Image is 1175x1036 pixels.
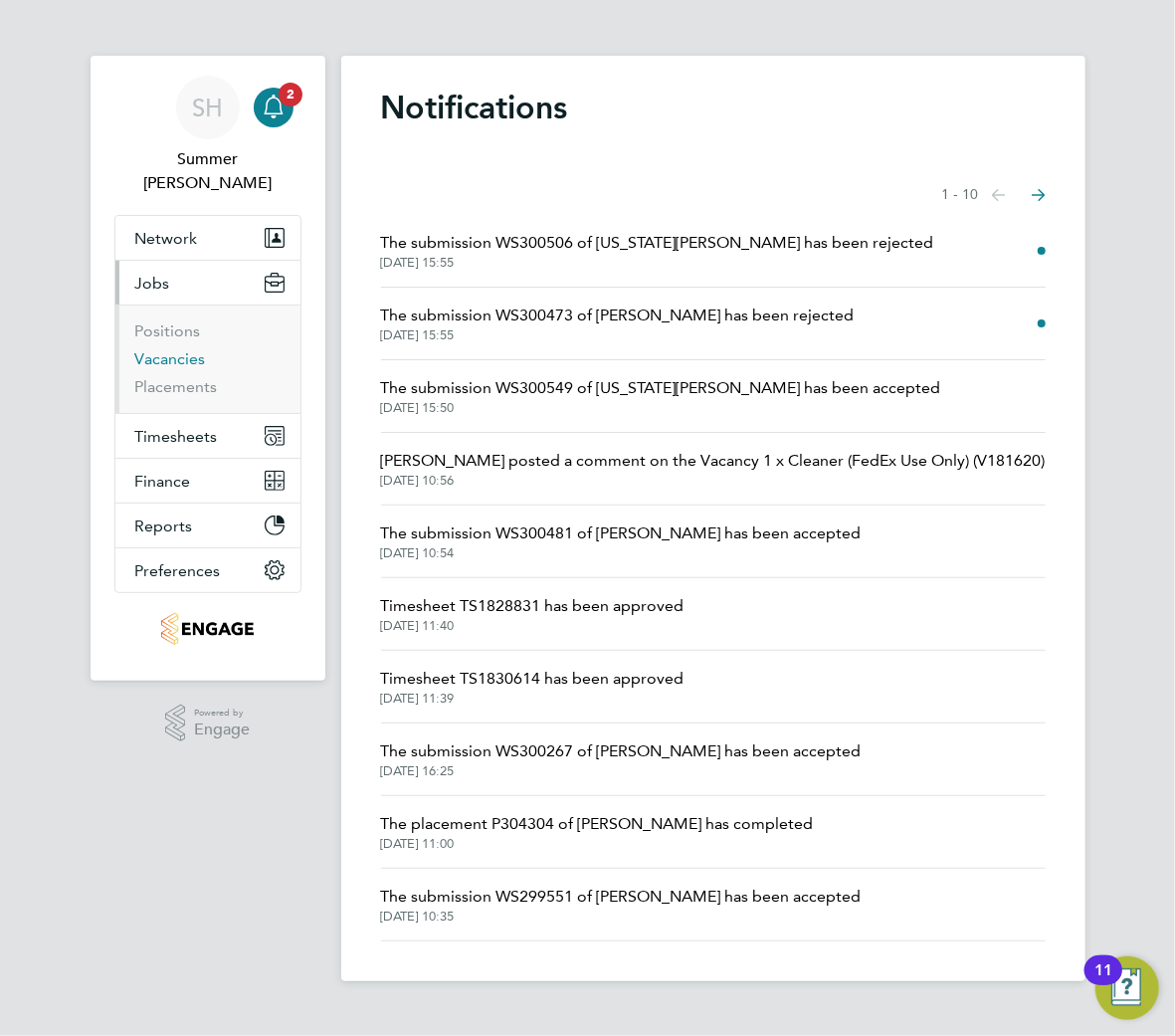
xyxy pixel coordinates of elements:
span: The submission WS300473 of [PERSON_NAME] has been rejected [381,304,855,327]
span: Summer Hadden [114,147,301,195]
span: Jobs [135,274,170,293]
img: romaxrecruitment-logo-retina.png [161,613,254,645]
button: Open Resource Center, 11 new notifications [1095,956,1159,1020]
span: Powered by [194,705,250,722]
button: Finance [115,459,300,503]
a: [PERSON_NAME] posted a comment on the Vacancy 1 x Cleaner (FedEx Use Only) (V181620)[DATE] 10:56 [381,449,1046,489]
span: [DATE] 11:39 [381,691,685,707]
span: [DATE] 15:50 [381,400,941,416]
a: Powered byEngage [165,705,250,742]
a: The submission WS300506 of [US_STATE][PERSON_NAME] has been rejected[DATE] 15:55 [381,231,934,271]
a: The submission WS300473 of [PERSON_NAME] has been rejected[DATE] 15:55 [381,304,855,343]
span: [DATE] 10:56 [381,473,1046,489]
span: Engage [194,722,250,738]
span: Preferences [135,561,221,580]
span: The submission WS300549 of [US_STATE][PERSON_NAME] has been accepted [381,376,941,400]
span: [DATE] 16:25 [381,763,862,779]
span: The submission WS299551 of [PERSON_NAME] has been accepted [381,885,862,909]
div: Jobs [115,305,300,413]
a: The submission WS300481 of [PERSON_NAME] has been accepted[DATE] 10:54 [381,521,862,561]
a: Placements [135,377,218,396]
a: The placement P304304 of [PERSON_NAME] has completed[DATE] 11:00 [381,812,814,852]
a: Go to home page [114,613,301,645]
button: Reports [115,504,300,547]
span: Finance [135,472,191,491]
div: 11 [1094,970,1112,996]
span: SH [192,95,223,120]
span: [DATE] 10:54 [381,545,862,561]
button: Preferences [115,548,300,592]
a: SHSummer [PERSON_NAME] [114,76,301,195]
a: Timesheet TS1830614 has been approved[DATE] 11:39 [381,667,685,707]
a: The submission WS299551 of [PERSON_NAME] has been accepted[DATE] 10:35 [381,885,862,925]
button: Network [115,216,300,260]
nav: Select page of notifications list [942,175,1046,215]
span: [DATE] 15:55 [381,255,934,271]
span: [PERSON_NAME] posted a comment on the Vacancy 1 x Cleaner (FedEx Use Only) (V181620) [381,449,1046,473]
span: Timesheets [135,427,218,446]
span: 1 - 10 [942,185,979,205]
span: The submission WS300267 of [PERSON_NAME] has been accepted [381,739,862,763]
h1: Notifications [381,88,1046,127]
a: 2 [254,76,294,139]
span: [DATE] 15:55 [381,327,855,343]
span: Timesheet TS1830614 has been approved [381,667,685,691]
span: The placement P304304 of [PERSON_NAME] has completed [381,812,814,836]
span: [DATE] 11:00 [381,836,814,852]
span: Timesheet TS1828831 has been approved [381,594,685,618]
button: Timesheets [115,414,300,458]
nav: Main navigation [91,56,325,681]
span: [DATE] 10:35 [381,909,862,925]
a: Positions [135,321,201,340]
span: [DATE] 11:40 [381,618,685,634]
a: The submission WS300267 of [PERSON_NAME] has been accepted[DATE] 16:25 [381,739,862,779]
span: The submission WS300481 of [PERSON_NAME] has been accepted [381,521,862,545]
button: Jobs [115,261,300,305]
a: Timesheet TS1828831 has been approved[DATE] 11:40 [381,594,685,634]
span: Reports [135,517,193,535]
a: Vacancies [135,349,206,368]
a: The submission WS300549 of [US_STATE][PERSON_NAME] has been accepted[DATE] 15:50 [381,376,941,416]
span: 2 [279,83,302,106]
span: Network [135,229,198,248]
span: The submission WS300506 of [US_STATE][PERSON_NAME] has been rejected [381,231,934,255]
